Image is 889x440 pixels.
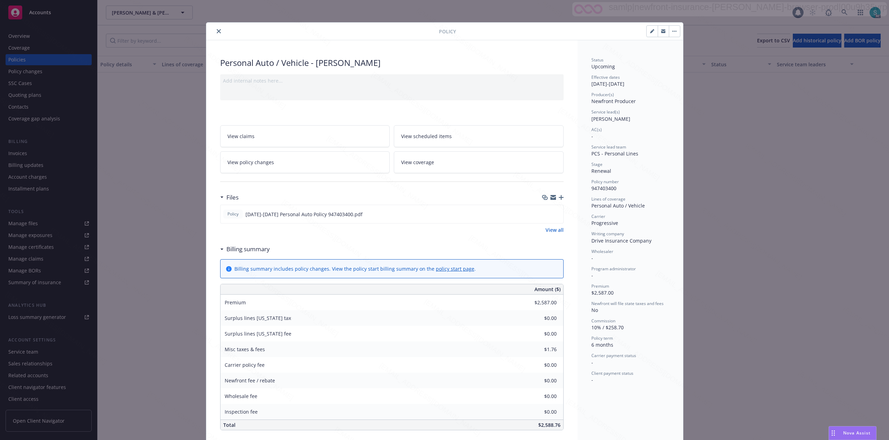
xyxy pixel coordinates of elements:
span: Newfront will file state taxes and fees [591,301,664,306]
span: Stage [591,161,603,167]
span: Lines of coverage [591,196,625,202]
span: Progressive [591,220,618,226]
span: 6 months [591,341,613,348]
input: 0.00 [516,407,561,417]
span: Status [591,57,604,63]
span: Inspection fee [225,408,258,415]
span: Nova Assist [843,430,871,436]
span: Premium [225,299,246,306]
span: Wholesaler [591,248,613,254]
span: Carrier policy fee [225,362,265,368]
span: Surplus lines [US_STATE] tax [225,315,291,321]
span: Policy [226,211,240,217]
input: 0.00 [516,375,561,386]
button: Nova Assist [829,426,876,440]
span: Wholesale fee [225,393,257,399]
span: Drive Insurance Company [591,237,651,244]
span: Client payment status [591,370,633,376]
input: 0.00 [516,391,561,401]
div: Add internal notes here... [223,77,561,84]
a: policy start page [436,265,474,272]
button: preview file [554,211,560,218]
span: View scheduled items [401,133,452,140]
div: [DATE] - [DATE] [591,74,669,87]
h3: Files [226,193,239,202]
div: Billing summary [220,245,270,254]
a: View scheduled items [394,125,564,147]
span: Effective dates [591,74,620,80]
span: PCS - Personal Lines [591,150,638,157]
span: Carrier [591,213,605,219]
input: 0.00 [516,297,561,308]
span: $2,588.76 [538,422,560,428]
a: View policy changes [220,151,390,173]
span: - [591,272,593,279]
span: - [591,133,593,139]
input: 0.00 [516,313,561,323]
a: View all [546,226,564,234]
span: Misc taxes & fees [225,346,265,353]
span: - [591,359,593,366]
span: Total [223,422,235,428]
span: Renewal [591,168,611,174]
a: View coverage [394,151,564,173]
div: Drag to move [829,426,838,440]
span: [PERSON_NAME] [591,116,630,122]
span: Writing company [591,231,624,237]
input: 0.00 [516,360,561,370]
span: Service lead(s) [591,109,620,115]
span: 10% / $258.70 [591,324,624,331]
button: download file [543,211,549,218]
span: View claims [227,133,255,140]
span: View policy changes [227,159,274,166]
button: close [215,27,223,35]
span: Service lead team [591,144,626,150]
h3: Billing summary [226,245,270,254]
span: - [591,255,593,261]
a: View claims [220,125,390,147]
span: Surplus lines [US_STATE] fee [225,330,291,337]
div: Files [220,193,239,202]
span: 947403400 [591,185,616,192]
span: Newfront fee / rebate [225,377,275,384]
span: No [591,307,598,313]
span: Policy [439,28,456,35]
span: Policy number [591,179,619,185]
span: Upcoming [591,63,615,70]
span: Policy term [591,335,613,341]
span: $2,587.00 [591,289,614,296]
span: Carrier payment status [591,353,636,358]
span: [DATE]-[DATE] Personal Auto Policy 947403400.pdf [246,211,363,218]
span: Amount ($) [534,286,560,293]
div: Billing summary includes policy changes. View the policy start billing summary on the . [234,265,476,272]
span: Producer(s) [591,92,614,98]
span: Newfront Producer [591,98,636,104]
div: Personal Auto / Vehicle - [PERSON_NAME] [220,57,564,69]
span: AC(s) [591,127,602,133]
input: 0.00 [516,329,561,339]
span: Program administrator [591,266,636,272]
input: 0.00 [516,344,561,355]
span: View coverage [401,159,434,166]
span: - [591,376,593,383]
span: Premium [591,283,609,289]
span: Commission [591,318,615,324]
span: Personal Auto / Vehicle [591,202,645,209]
